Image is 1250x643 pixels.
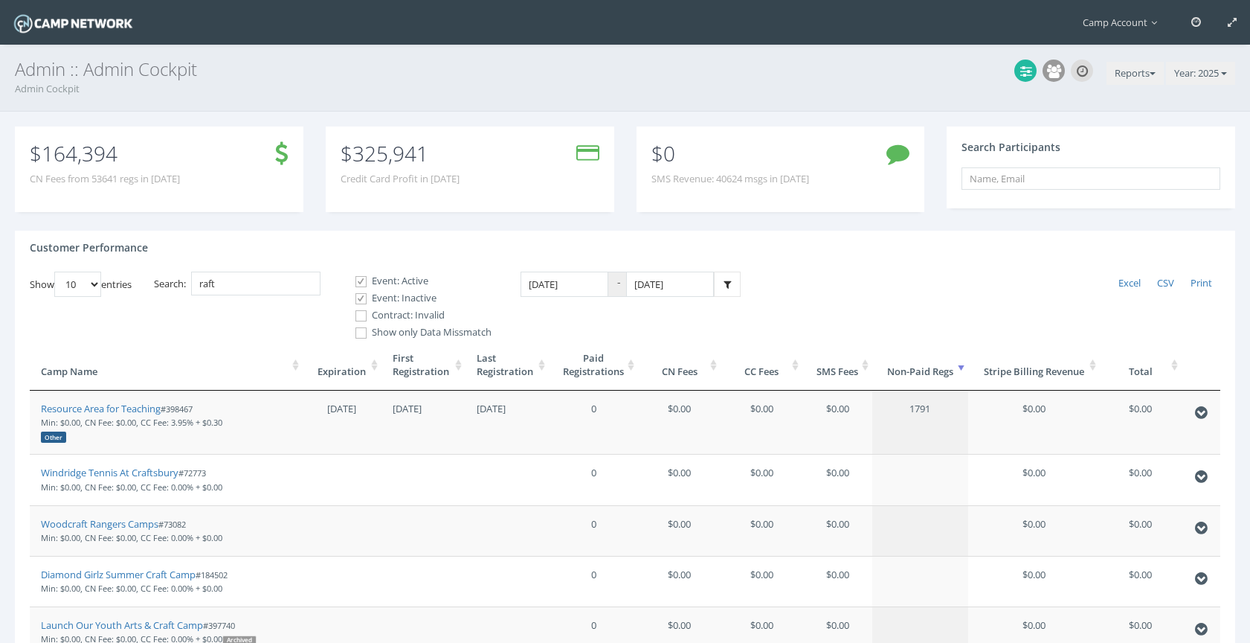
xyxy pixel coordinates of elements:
[626,272,714,298] input: Date Range: To
[968,340,1100,391] th: Stripe Billing Revenue: activate to sort column ascending
[961,167,1220,190] input: Name, Email
[1157,276,1174,289] span: CSV
[638,454,721,505] td: $0.00
[41,467,222,493] small: #72773 Min: $0.00, CN Fee: $0.00, CC Fee: 0.00% + $0.00
[343,274,492,289] label: Event: Active
[872,340,967,391] th: Non-Paid Regs: activate to sort column ascending
[721,454,803,505] td: $0.00
[961,141,1060,153] h4: Search Participants
[30,145,180,161] p: $
[968,454,1100,505] td: $0.00
[154,272,320,296] label: Search:
[1100,505,1182,556] td: $0.00
[549,505,638,556] td: 0
[721,505,803,556] td: $0.00
[802,391,872,455] td: $0.00
[1174,66,1219,80] span: Year: 2025
[608,272,626,298] span: -
[802,340,872,391] th: SMS Fees: activate to sort column ascending
[343,325,492,340] label: Show only Data Missmatch
[381,340,465,391] th: FirstRegistration: activate to sort column ascending
[549,391,638,455] td: 0
[1106,62,1164,86] button: Reports
[1149,272,1182,295] a: CSV
[341,145,460,161] p: $
[968,391,1100,455] td: $0.00
[41,517,158,531] a: Woodcraft Rangers Camps
[638,391,721,455] td: $0.00
[549,454,638,505] td: 0
[968,505,1100,556] td: $0.00
[42,139,117,167] span: 164,394
[1166,62,1235,86] button: Year: 2025
[1100,340,1182,391] th: Total: activate to sort column ascending
[968,556,1100,607] td: $0.00
[521,272,608,298] input: Date Range: From
[721,340,803,391] th: CC Fees: activate to sort column ascending
[30,242,148,253] h4: Customer Performance
[41,618,203,632] a: Launch Our Youth Arts & Craft Camp
[11,10,135,36] img: Camp Network
[802,505,872,556] td: $0.00
[651,139,675,167] span: $0
[1110,272,1149,295] a: Excel
[41,432,66,443] div: Other
[1191,276,1212,289] span: Print
[638,556,721,607] td: $0.00
[802,556,872,607] td: $0.00
[341,172,460,186] span: Credit Card Profit in [DATE]
[343,308,492,323] label: Contract: Invalid
[1118,276,1141,289] span: Excel
[1083,16,1164,29] span: Camp Account
[1100,556,1182,607] td: $0.00
[549,556,638,607] td: 0
[651,172,809,186] span: SMS Revenue: 40624 msgs in [DATE]
[1100,454,1182,505] td: $0.00
[872,391,967,455] td: 1791
[30,172,180,186] span: CN Fees from 53641 regs in [DATE]
[352,139,428,167] span: 325,941
[54,272,101,297] select: Showentries
[465,391,550,455] td: [DATE]
[638,505,721,556] td: $0.00
[327,402,356,415] span: [DATE]
[721,391,803,455] td: $0.00
[1100,391,1182,455] td: $0.00
[465,340,550,391] th: LastRegistration: activate to sort column ascending
[15,60,1235,79] h3: Admin :: Admin Cockpit
[343,291,492,306] label: Event: Inactive
[549,340,638,391] th: PaidRegistrations: activate to sort column ascending
[802,454,872,505] td: $0.00
[15,82,80,95] a: Admin Cockpit
[41,568,196,581] a: Diamond Girlz Summer Craft Camp
[30,272,132,297] label: Show entries
[41,466,178,479] a: Windridge Tennis At Craftsbury
[721,556,803,607] td: $0.00
[30,340,303,391] th: Camp Name: activate to sort column ascending
[638,340,721,391] th: CN Fees: activate to sort column ascending
[381,391,465,455] td: [DATE]
[41,403,222,442] small: #398467 Min: $0.00, CN Fee: $0.00, CC Fee: 3.95% + $0.30
[1182,272,1220,295] a: Print
[303,340,381,391] th: Expiration: activate to sort column ascending
[41,402,161,415] a: Resource Area for Teaching
[191,272,320,296] input: Search:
